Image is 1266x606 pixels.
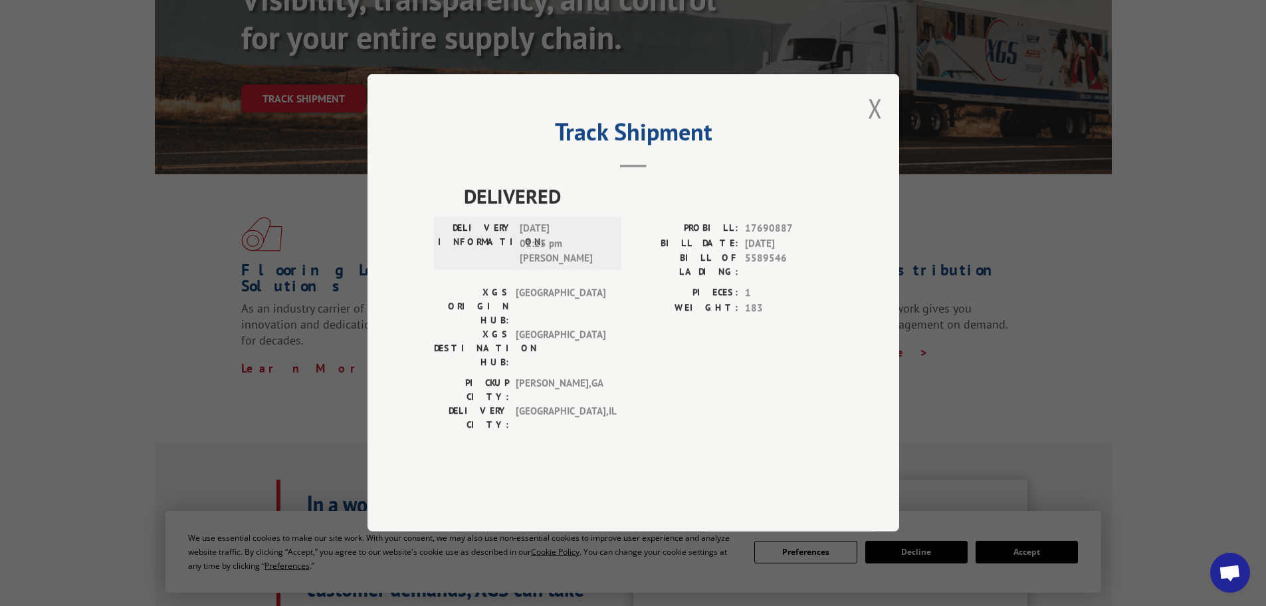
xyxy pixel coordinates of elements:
[745,301,833,316] span: 183
[438,222,513,267] label: DELIVERY INFORMATION:
[633,251,738,279] label: BILL OF LADING:
[1210,553,1250,593] div: Open chat
[633,301,738,316] label: WEIGHT:
[516,286,605,328] span: [GEOGRAPHIC_DATA]
[516,328,605,370] span: [GEOGRAPHIC_DATA]
[745,286,833,301] span: 1
[520,222,609,267] span: [DATE] 01:25 pm [PERSON_NAME]
[868,90,883,126] button: Close modal
[745,222,833,237] span: 17690887
[434,377,509,404] label: PICKUP CITY:
[434,286,509,328] label: XGS ORIGIN HUB:
[434,328,509,370] label: XGS DESTINATION HUB:
[745,236,833,251] span: [DATE]
[516,377,605,404] span: [PERSON_NAME] , GA
[633,222,738,237] label: PROBILL:
[516,404,605,432] span: [GEOGRAPHIC_DATA] , IL
[434,122,833,148] h2: Track Shipment
[745,251,833,279] span: 5589546
[633,286,738,301] label: PIECES:
[434,404,509,432] label: DELIVERY CITY:
[464,182,833,212] span: DELIVERED
[633,236,738,251] label: BILL DATE:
